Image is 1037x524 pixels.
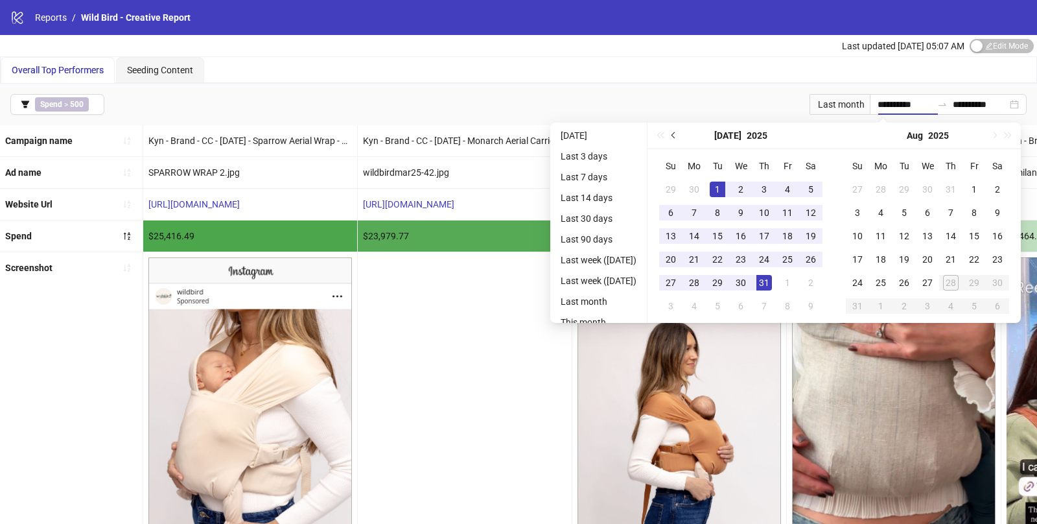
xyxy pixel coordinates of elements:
[842,41,964,51] span: Last updated [DATE] 05:07 AM
[846,178,869,201] td: 2025-07-27
[729,224,752,248] td: 2025-07-16
[663,275,679,291] div: 27
[747,123,767,149] button: Choose a year
[686,252,702,267] div: 21
[81,12,191,23] span: Wild Bird - Creative Report
[733,252,749,267] div: 23
[896,205,912,220] div: 5
[21,100,30,109] span: filter
[663,252,679,267] div: 20
[733,298,749,314] div: 6
[555,211,642,226] li: Last 30 days
[714,123,741,149] button: Choose a month
[706,224,729,248] td: 2025-07-15
[358,125,572,156] div: Kyn - Brand - CC - [DATE] - Monarch Aerial Carrier
[756,298,772,314] div: 7
[846,154,869,178] th: Su
[733,228,749,244] div: 16
[667,123,681,149] button: Previous month (PageUp)
[892,224,916,248] td: 2025-08-12
[729,271,752,294] td: 2025-07-30
[943,182,959,197] div: 31
[710,228,725,244] div: 15
[920,275,935,291] div: 27
[663,298,679,314] div: 3
[756,182,772,197] div: 3
[939,294,962,318] td: 2025-09-04
[710,205,725,220] div: 8
[990,228,1005,244] div: 16
[706,294,729,318] td: 2025-08-05
[555,149,642,164] li: Last 3 days
[892,271,916,294] td: 2025-08-26
[966,275,982,291] div: 29
[40,100,62,109] b: Spend
[776,224,799,248] td: 2025-07-18
[896,182,912,197] div: 29
[752,271,776,294] td: 2025-07-31
[555,232,642,247] li: Last 90 days
[72,10,76,25] li: /
[986,224,1009,248] td: 2025-08-16
[962,224,986,248] td: 2025-08-15
[869,178,892,201] td: 2025-07-28
[939,154,962,178] th: Th
[686,298,702,314] div: 4
[920,252,935,267] div: 20
[729,178,752,201] td: 2025-07-02
[686,205,702,220] div: 7
[986,248,1009,271] td: 2025-08-23
[122,168,132,177] span: sort-ascending
[10,94,104,115] button: Spend > 500
[5,263,52,273] b: Screenshot
[780,298,795,314] div: 8
[555,128,642,143] li: [DATE]
[920,228,935,244] div: 13
[756,228,772,244] div: 17
[729,154,752,178] th: We
[943,205,959,220] div: 7
[966,228,982,244] div: 15
[990,182,1005,197] div: 2
[869,248,892,271] td: 2025-08-18
[780,252,795,267] div: 25
[810,94,870,115] div: Last month
[729,248,752,271] td: 2025-07-23
[659,294,682,318] td: 2025-08-03
[986,201,1009,224] td: 2025-08-09
[939,178,962,201] td: 2025-07-31
[873,205,889,220] div: 4
[710,275,725,291] div: 29
[706,248,729,271] td: 2025-07-22
[907,123,923,149] button: Choose a month
[943,252,959,267] div: 21
[986,154,1009,178] th: Sa
[986,178,1009,201] td: 2025-08-02
[803,275,819,291] div: 2
[916,248,939,271] td: 2025-08-20
[873,275,889,291] div: 25
[733,182,749,197] div: 2
[986,294,1009,318] td: 2025-09-06
[555,315,642,330] li: This month
[659,224,682,248] td: 2025-07-13
[803,228,819,244] div: 19
[35,97,89,112] span: >
[892,201,916,224] td: 2025-08-05
[555,273,642,289] li: Last week ([DATE])
[799,154,822,178] th: Sa
[850,252,865,267] div: 17
[706,201,729,224] td: 2025-07-08
[555,294,642,309] li: Last month
[555,252,642,268] li: Last week ([DATE])
[869,294,892,318] td: 2025-09-01
[682,178,706,201] td: 2025-06-30
[659,178,682,201] td: 2025-06-29
[682,201,706,224] td: 2025-07-07
[752,178,776,201] td: 2025-07-03
[710,298,725,314] div: 5
[892,154,916,178] th: Tu
[962,154,986,178] th: Fr
[990,275,1005,291] div: 30
[780,205,795,220] div: 11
